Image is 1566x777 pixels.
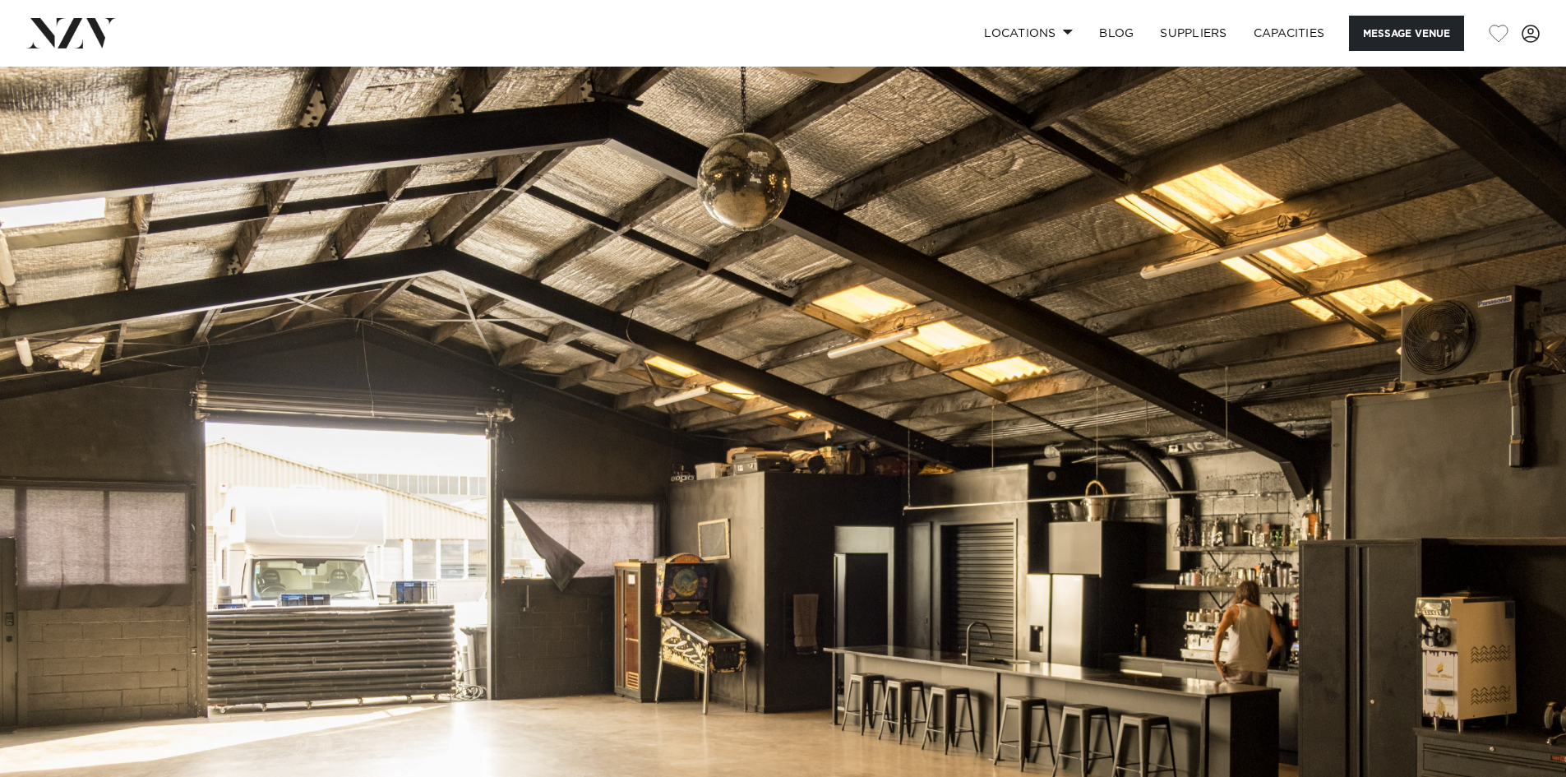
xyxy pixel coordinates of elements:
a: Locations [971,16,1086,51]
button: Message Venue [1349,16,1464,51]
a: SUPPLIERS [1147,16,1240,51]
a: BLOG [1086,16,1147,51]
img: nzv-logo.png [26,18,116,48]
a: Capacities [1240,16,1338,51]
